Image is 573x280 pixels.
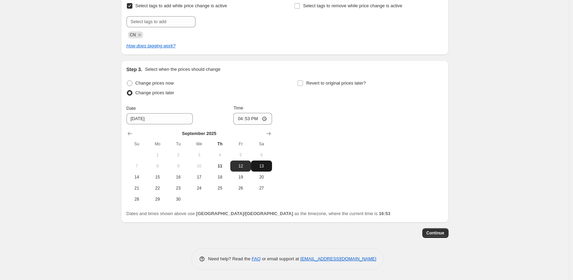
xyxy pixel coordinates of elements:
b: 16:53 [379,211,390,216]
th: Tuesday [168,138,189,149]
button: Saturday September 27 2025 [251,183,272,194]
span: 29 [150,196,165,202]
span: 4 [212,152,228,158]
span: 30 [171,196,186,202]
button: Saturday September 20 2025 [251,172,272,183]
span: Need help? Read the [208,256,252,261]
button: Friday September 5 2025 [230,149,251,161]
th: Wednesday [189,138,209,149]
span: 26 [233,185,248,191]
span: 27 [254,185,269,191]
span: 5 [233,152,248,158]
th: Monday [147,138,168,149]
button: Thursday September 18 2025 [210,172,230,183]
span: 17 [191,174,207,180]
a: [EMAIL_ADDRESS][DOMAIN_NAME] [300,256,376,261]
span: Date [127,106,136,111]
button: Wednesday September 10 2025 [189,161,209,172]
button: Continue [422,228,449,238]
button: Show next month, October 2025 [264,129,273,138]
span: 22 [150,185,165,191]
span: Dates and times shown above use as the timezone, where the current time is [127,211,391,216]
button: Monday September 8 2025 [147,161,168,172]
input: 9/11/2025 [127,113,193,124]
button: Monday September 22 2025 [147,183,168,194]
span: 12 [233,163,248,169]
span: 23 [171,185,186,191]
button: Monday September 1 2025 [147,149,168,161]
button: Sunday September 21 2025 [127,183,147,194]
input: 12:00 [233,113,272,125]
b: [GEOGRAPHIC_DATA]/[GEOGRAPHIC_DATA] [196,211,293,216]
button: Today Thursday September 11 2025 [210,161,230,172]
span: 14 [129,174,144,180]
button: Friday September 12 2025 [230,161,251,172]
span: 13 [254,163,269,169]
span: 21 [129,185,144,191]
span: Revert to original prices later? [306,80,366,86]
button: Sunday September 14 2025 [127,172,147,183]
span: 11 [212,163,228,169]
span: Th [212,141,228,147]
span: 7 [129,163,144,169]
span: Su [129,141,144,147]
span: CN [130,32,136,37]
button: Saturday September 13 2025 [251,161,272,172]
button: Thursday September 4 2025 [210,149,230,161]
button: Remove CN [137,32,143,38]
span: 16 [171,174,186,180]
th: Thursday [210,138,230,149]
span: 8 [150,163,165,169]
button: Wednesday September 24 2025 [189,183,209,194]
span: or email support at [261,256,300,261]
span: Sa [254,141,269,147]
th: Sunday [127,138,147,149]
span: 10 [191,163,207,169]
button: Wednesday September 17 2025 [189,172,209,183]
span: 25 [212,185,228,191]
span: 18 [212,174,228,180]
th: Saturday [251,138,272,149]
span: 19 [233,174,248,180]
span: Fr [233,141,248,147]
span: 3 [191,152,207,158]
button: Saturday September 6 2025 [251,149,272,161]
th: Friday [230,138,251,149]
span: Tu [171,141,186,147]
span: 1 [150,152,165,158]
span: Select tags to add while price change is active [135,3,227,8]
button: Friday September 19 2025 [230,172,251,183]
span: We [191,141,207,147]
span: 6 [254,152,269,158]
button: Tuesday September 23 2025 [168,183,189,194]
span: Mo [150,141,165,147]
h2: Step 3. [127,66,142,73]
p: Select when the prices should change [145,66,220,73]
a: FAQ [252,256,261,261]
button: Sunday September 28 2025 [127,194,147,205]
span: Change prices now [135,80,174,86]
button: Thursday September 25 2025 [210,183,230,194]
span: 15 [150,174,165,180]
button: Tuesday September 9 2025 [168,161,189,172]
button: Tuesday September 16 2025 [168,172,189,183]
button: Tuesday September 30 2025 [168,194,189,205]
input: Select tags to add [127,16,195,27]
span: 2 [171,152,186,158]
span: 24 [191,185,207,191]
span: Time [233,105,243,110]
span: 9 [171,163,186,169]
button: Show previous month, August 2025 [125,129,135,138]
button: Friday September 26 2025 [230,183,251,194]
span: Continue [426,230,444,236]
span: 28 [129,196,144,202]
button: Monday September 29 2025 [147,194,168,205]
button: Tuesday September 2 2025 [168,149,189,161]
a: How does tagging work? [127,43,175,48]
span: Change prices later [135,90,174,95]
span: 20 [254,174,269,180]
button: Monday September 15 2025 [147,172,168,183]
span: Select tags to remove while price change is active [303,3,402,8]
button: Sunday September 7 2025 [127,161,147,172]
